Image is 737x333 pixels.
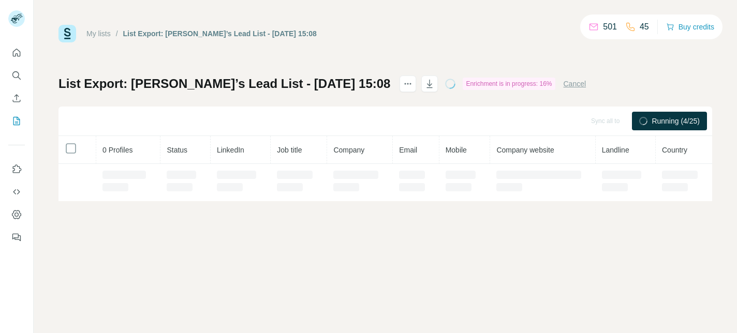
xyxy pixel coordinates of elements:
button: Cancel [564,79,586,89]
div: Enrichment is in progress: 16% [463,78,555,90]
div: List Export: [PERSON_NAME]’s Lead List - [DATE] 15:08 [123,28,317,39]
button: Use Surfe on LinkedIn [8,160,25,178]
button: Quick start [8,43,25,62]
button: Enrich CSV [8,89,25,108]
a: My lists [86,29,111,38]
button: Feedback [8,228,25,247]
button: Buy credits [666,20,714,34]
span: Country [662,146,687,154]
span: Status [167,146,187,154]
button: Use Surfe API [8,183,25,201]
span: Job title [277,146,302,154]
button: actions [400,75,416,92]
li: / [116,28,118,39]
span: Mobile [446,146,467,154]
span: Landline [602,146,629,154]
span: Running (4/25) [652,116,700,126]
button: Search [8,66,25,85]
img: Surfe Logo [58,25,76,42]
button: Dashboard [8,205,25,224]
p: 501 [603,21,617,33]
h1: List Export: [PERSON_NAME]’s Lead List - [DATE] 15:08 [58,75,390,92]
span: Company [333,146,364,154]
span: 0 Profiles [102,146,132,154]
span: LinkedIn [217,146,244,154]
p: 45 [640,21,649,33]
button: My lists [8,112,25,130]
span: Company website [496,146,554,154]
span: Email [399,146,417,154]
